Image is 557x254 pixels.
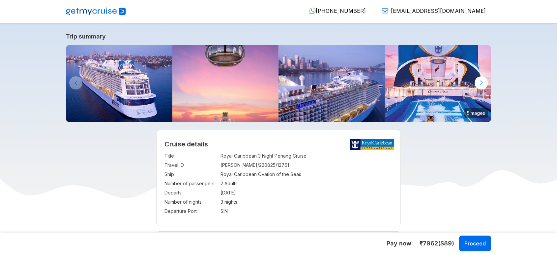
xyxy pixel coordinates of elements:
[217,179,220,188] td: :
[304,8,366,14] a: [PHONE_NUMBER]
[420,239,454,248] span: ₹ 7962 ($ 89 )
[220,151,393,161] td: Royal Caribbean 3 Night Penang Cruise
[217,170,220,179] td: :
[220,188,393,197] td: [DATE]
[164,197,217,207] td: Number of nights
[217,207,220,216] td: :
[164,140,393,148] h2: Cruise details
[220,179,393,188] td: 2 Adults
[382,8,388,14] img: Email
[66,33,491,40] a: Trip summary
[464,108,488,118] small: 5 images
[316,8,366,14] span: [PHONE_NUMBER]
[220,207,393,216] td: SIN
[164,151,217,161] td: Title
[220,170,393,179] td: Royal Caribbean Ovation of the Seas
[217,188,220,197] td: :
[164,188,217,197] td: Departs
[220,197,393,207] td: 3 nights
[217,161,220,170] td: :
[376,8,486,14] a: [EMAIL_ADDRESS][DOMAIN_NAME]
[217,151,220,161] td: :
[278,45,385,122] img: ovation-of-the-seas-departing-from-sydney.jpg
[385,45,491,122] img: ovation-of-the-seas-flowrider-sunset.jpg
[217,197,220,207] td: :
[459,236,491,251] button: Proceed
[387,240,413,247] h5: Pay now:
[220,161,393,170] td: [PERSON_NAME]/220825/12761
[66,45,172,122] img: ovation-exterior-back-aerial-sunset-port-ship.jpg
[164,170,217,179] td: Ship
[391,8,486,14] span: [EMAIL_ADDRESS][DOMAIN_NAME]
[164,207,217,216] td: Departure Port
[309,8,316,14] img: WhatsApp
[164,161,217,170] td: Travel ID
[172,45,279,122] img: north-star-sunset-ovation-of-the-seas.jpg
[164,179,217,188] td: Number of passengers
